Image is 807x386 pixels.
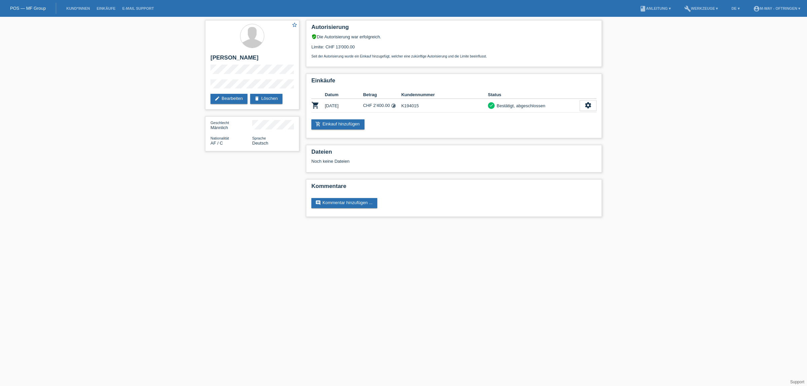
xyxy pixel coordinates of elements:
a: Kund*innen [63,6,93,10]
a: POS — MF Group [10,6,46,11]
i: star_border [292,22,298,28]
a: Einkäufe [93,6,119,10]
h2: [PERSON_NAME] [210,54,294,65]
span: Nationalität [210,136,229,140]
a: add_shopping_cartEinkauf hinzufügen [311,119,364,129]
td: [DATE] [325,99,363,113]
th: Kundennummer [401,91,488,99]
a: E-Mail Support [119,6,157,10]
i: add_shopping_cart [315,121,321,127]
h2: Kommentare [311,183,597,193]
a: buildWerkzeuge ▾ [681,6,722,10]
a: Support [790,380,804,384]
i: POSP00027596 [311,101,319,109]
span: Afghanistan / C / 10.10.2015 [210,141,223,146]
th: Betrag [363,91,401,99]
div: Männlich [210,120,252,130]
i: book [640,5,646,12]
span: Sprache [252,136,266,140]
h2: Dateien [311,149,597,159]
th: Datum [325,91,363,99]
span: Deutsch [252,141,268,146]
i: verified_user [311,34,317,39]
h2: Autorisierung [311,24,597,34]
a: star_border [292,22,298,29]
a: DE ▾ [728,6,743,10]
span: Geschlecht [210,121,229,125]
i: account_circle [753,5,760,12]
i: settings [584,102,592,109]
td: K194015 [401,99,488,113]
a: account_circlem-way - Oftringen ▾ [750,6,804,10]
td: CHF 2'400.00 [363,99,401,113]
i: delete [254,96,260,101]
th: Status [488,91,580,99]
div: Bestätigt, abgeschlossen [495,102,545,109]
i: Fixe Raten (24 Raten) [391,103,396,108]
i: check [489,103,494,108]
i: comment [315,200,321,205]
h2: Einkäufe [311,77,597,87]
a: commentKommentar hinzufügen ... [311,198,377,208]
a: bookAnleitung ▾ [636,6,674,10]
i: edit [215,96,220,101]
div: Limite: CHF 13'000.00 [311,39,597,58]
a: deleteLöschen [250,94,282,104]
div: Noch keine Dateien [311,159,517,164]
div: Die Autorisierung war erfolgreich. [311,34,597,39]
a: editBearbeiten [210,94,247,104]
i: build [684,5,691,12]
p: Seit der Autorisierung wurde ein Einkauf hinzugefügt, welcher eine zukünftige Autorisierung und d... [311,54,597,58]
